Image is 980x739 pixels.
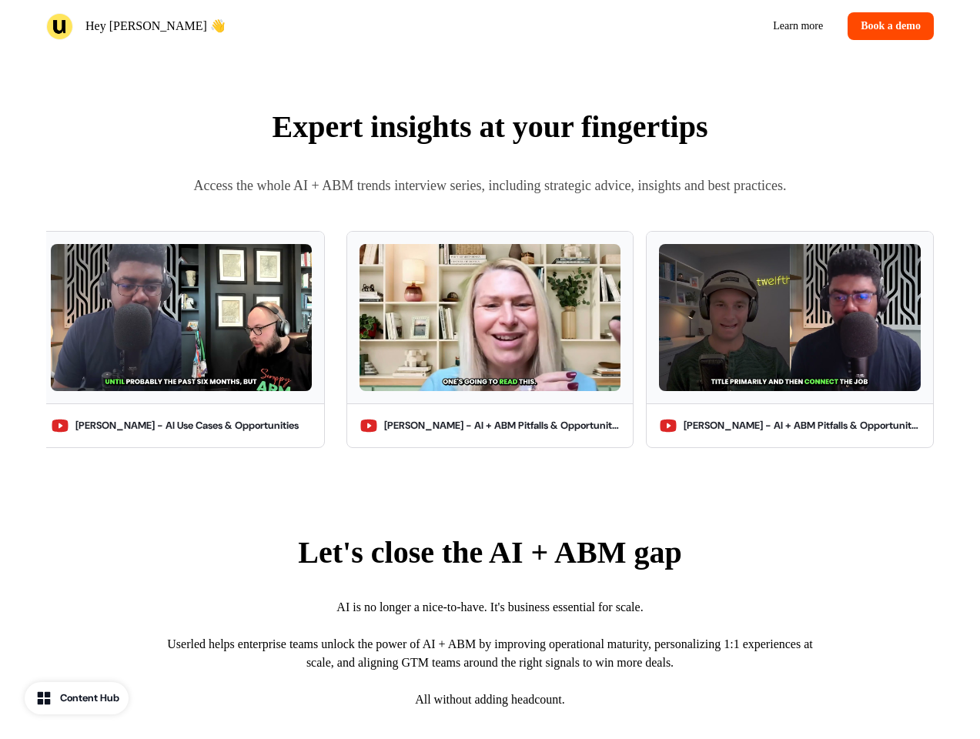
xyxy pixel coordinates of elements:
img: Steve Armenti - AI + ABM Pitfalls & Opportunities [659,244,920,391]
a: Learn more [761,12,835,40]
img: Joanna Moss - AI + ABM Pitfalls & Opportunities [360,244,620,391]
p: Hey [PERSON_NAME] 👋 [85,17,226,35]
p: Let's close the AI + ABM gap [298,534,681,570]
p: Access the whole AI + ABM trends interview series, including strategic advice, insights and best ... [46,175,934,197]
div: [PERSON_NAME] - AI Use Cases & Opportunities [75,418,299,433]
button: Joanna Moss - AI + ABM Pitfalls & Opportunities[PERSON_NAME] - AI + ABM Pitfalls & Opportunities [346,231,634,448]
div: Content Hub [60,691,119,706]
button: Steve Armenti - AI + ABM Pitfalls & Opportunities[PERSON_NAME] - AI + ABM Pitfalls & Opportunities [646,231,933,448]
p: AI is no longer a nice-to-have. It's business essential for scale. Userled helps enterprise teams... [167,598,814,709]
button: Book a demo [848,12,934,40]
button: Content Hub [25,682,129,714]
div: [PERSON_NAME] - AI + ABM Pitfalls & Opportunities [684,418,920,433]
p: Expert insights at your fingertips [46,104,934,150]
button: Mason Cosby - AI Use Cases & Opportunities[PERSON_NAME] - AI Use Cases & Opportunities [38,231,325,448]
div: [PERSON_NAME] - AI + ABM Pitfalls & Opportunities [384,418,620,433]
img: Mason Cosby - AI Use Cases & Opportunities [51,244,312,391]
